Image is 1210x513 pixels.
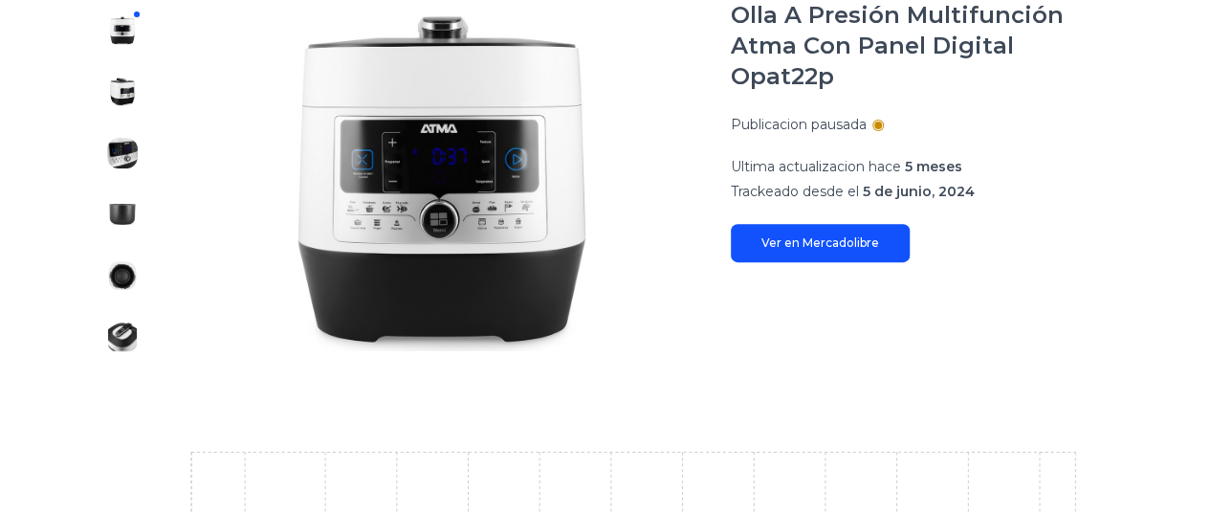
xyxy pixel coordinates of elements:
img: Olla A Presión Multifunción Atma Con Panel Digital Opat22p [107,138,138,168]
a: Ver en Mercadolibre [731,224,910,262]
img: Olla A Presión Multifunción Atma Con Panel Digital Opat22p [107,77,138,107]
img: Olla A Presión Multifunción Atma Con Panel Digital Opat22p [107,199,138,230]
img: Olla A Presión Multifunción Atma Con Panel Digital Opat22p [107,15,138,46]
span: 5 de junio, 2024 [863,183,975,200]
span: 5 meses [905,158,962,175]
span: Ultima actualizacion hace [731,158,901,175]
p: Publicacion pausada [731,115,867,134]
img: Olla A Presión Multifunción Atma Con Panel Digital Opat22p [107,322,138,352]
span: Trackeado desde el [731,183,859,200]
img: Olla A Presión Multifunción Atma Con Panel Digital Opat22p [107,260,138,291]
